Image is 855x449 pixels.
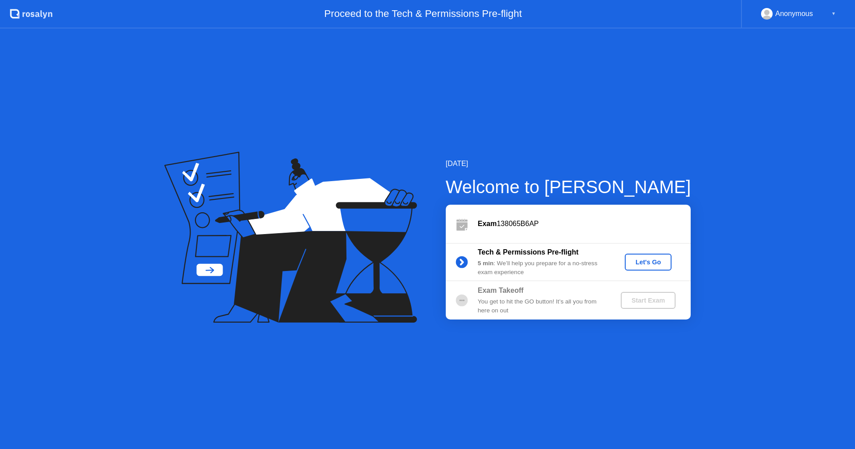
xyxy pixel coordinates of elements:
div: Welcome to [PERSON_NAME] [446,174,691,200]
b: 5 min [478,260,494,267]
div: 138065B6AP [478,218,691,229]
button: Let's Go [625,254,672,271]
div: You get to hit the GO button! It’s all you from here on out [478,297,606,316]
b: Exam Takeoff [478,287,524,294]
b: Tech & Permissions Pre-flight [478,248,578,256]
div: ▼ [831,8,836,20]
div: Start Exam [624,297,672,304]
div: [DATE] [446,158,691,169]
button: Start Exam [621,292,676,309]
div: Let's Go [628,259,668,266]
b: Exam [478,220,497,227]
div: Anonymous [775,8,813,20]
div: : We’ll help you prepare for a no-stress exam experience [478,259,606,277]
